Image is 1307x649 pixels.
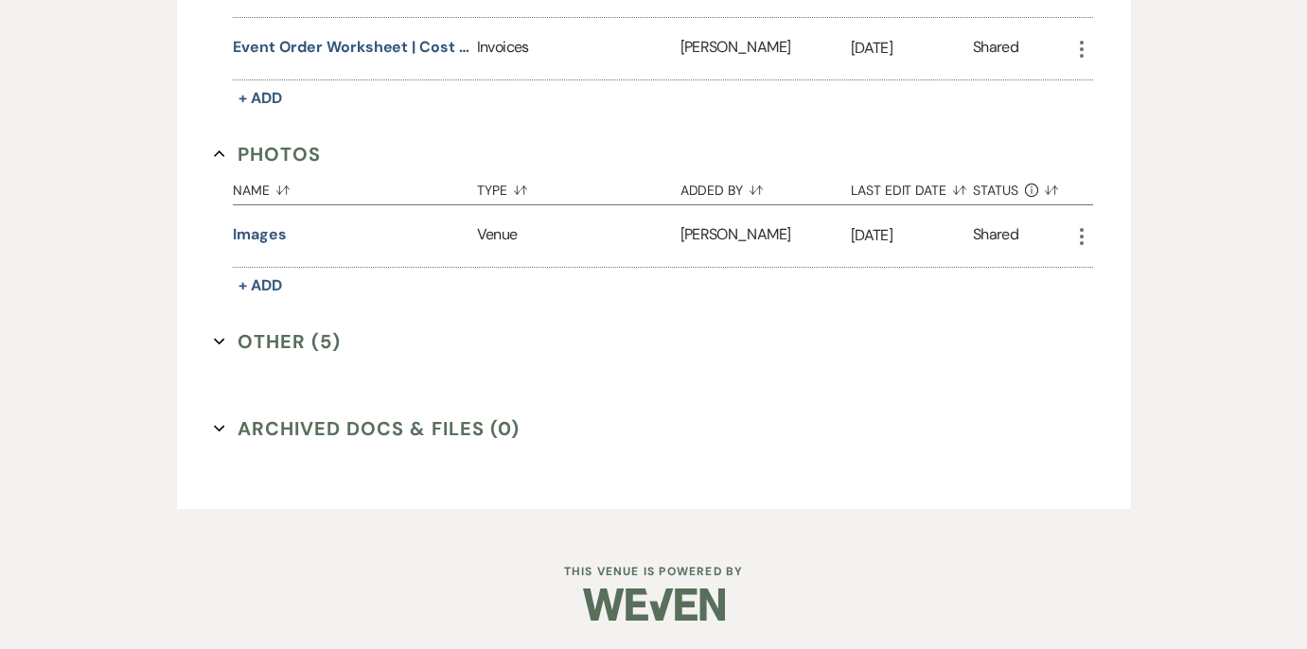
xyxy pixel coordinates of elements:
[680,18,851,79] div: [PERSON_NAME]
[973,36,1018,61] div: Shared
[851,223,973,248] p: [DATE]
[214,414,520,443] button: Archived Docs & Files (0)
[238,88,282,108] span: + Add
[233,36,469,59] button: Event Order Worksheet | Cost Estimate
[851,168,973,204] button: Last Edit Date
[851,36,973,61] p: [DATE]
[233,223,287,246] button: Images
[973,184,1018,197] span: Status
[583,571,725,638] img: Weven Logo
[233,272,288,299] button: + Add
[233,85,288,112] button: + Add
[973,168,1070,204] button: Status
[233,168,477,204] button: Name
[238,275,282,295] span: + Add
[680,205,851,267] div: [PERSON_NAME]
[214,140,321,168] button: Photos
[214,327,341,356] button: Other (5)
[973,223,1018,249] div: Shared
[477,18,680,79] div: Invoices
[477,168,680,204] button: Type
[680,168,851,204] button: Added By
[477,205,680,267] div: Venue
